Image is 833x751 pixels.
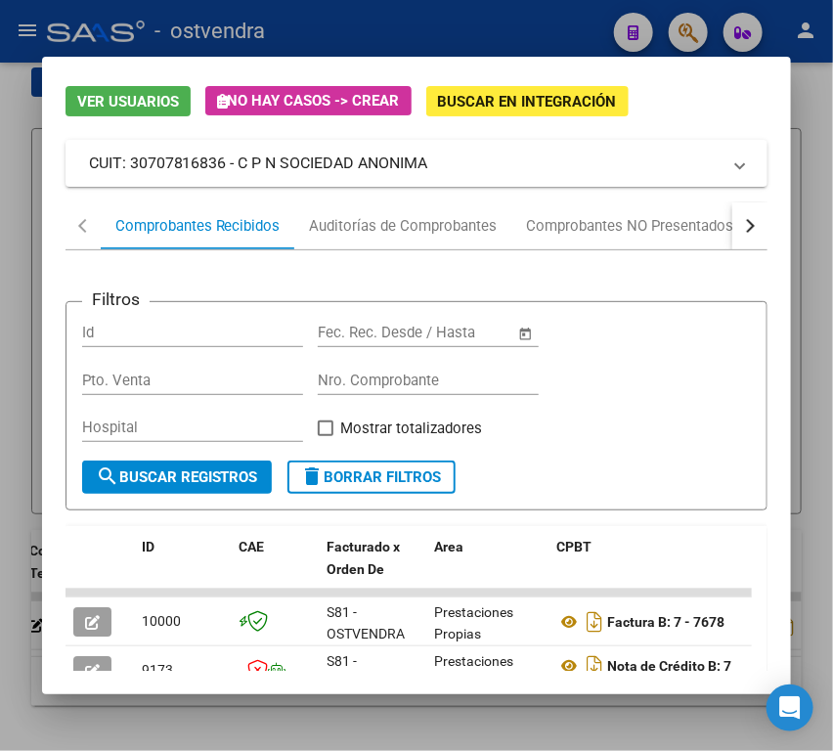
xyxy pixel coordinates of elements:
button: Buscar en Integración [426,86,629,116]
div: Open Intercom Messenger [767,685,813,731]
i: Descargar documento [583,650,608,682]
span: Facturado x Orden De [328,539,401,577]
mat-expansion-panel-header: CUIT: 30707816836 - C P N SOCIEDAD ANONIMA [66,140,768,187]
strong: Factura B: 7 - 7678 [608,614,725,630]
span: Buscar en Integración [438,93,617,110]
span: Area [435,539,464,554]
div: Auditorías de Comprobantes [310,215,498,238]
datatable-header-cell: CPBT [549,526,745,612]
span: CPBT [557,539,592,554]
button: Ver Usuarios [66,86,191,116]
datatable-header-cell: Area [427,526,549,612]
strong: Nota de Crédito B: 7 - 7489 [557,658,732,700]
button: Borrar Filtros [287,461,456,494]
span: Mostrar totalizadores [341,417,483,440]
h3: Filtros [82,287,150,312]
span: Borrar Filtros [301,468,442,486]
input: End date [399,324,494,341]
mat-panel-title: CUIT: 30707816836 - C P N SOCIEDAD ANONIMA [89,152,722,175]
span: 9173 [142,662,173,678]
datatable-header-cell: ID [134,526,232,612]
span: 10000 [142,613,181,629]
button: No hay casos -> Crear [205,86,412,115]
button: Open calendar [514,323,537,345]
div: Comprobantes Recibidos [115,215,281,238]
mat-icon: delete [301,464,325,488]
span: No hay casos -> Crear [217,92,400,110]
mat-icon: search [96,464,119,488]
span: Prestaciones Propias [435,604,514,642]
span: S81 - OSTVENDRA [328,653,406,691]
datatable-header-cell: Facturado x Orden De [320,526,427,612]
span: Buscar Registros [96,468,258,486]
span: Ver Usuarios [77,93,179,110]
span: S81 - OSTVENDRA [328,604,406,642]
input: Start date [318,324,381,341]
span: CAE [240,539,265,554]
button: Buscar Registros [82,461,272,494]
div: Comprobantes NO Presentados (fuente ARCA) [527,215,831,238]
span: Prestaciones Propias [435,653,514,691]
datatable-header-cell: CAE [232,526,320,612]
i: Descargar documento [583,606,608,638]
span: ID [142,539,154,554]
